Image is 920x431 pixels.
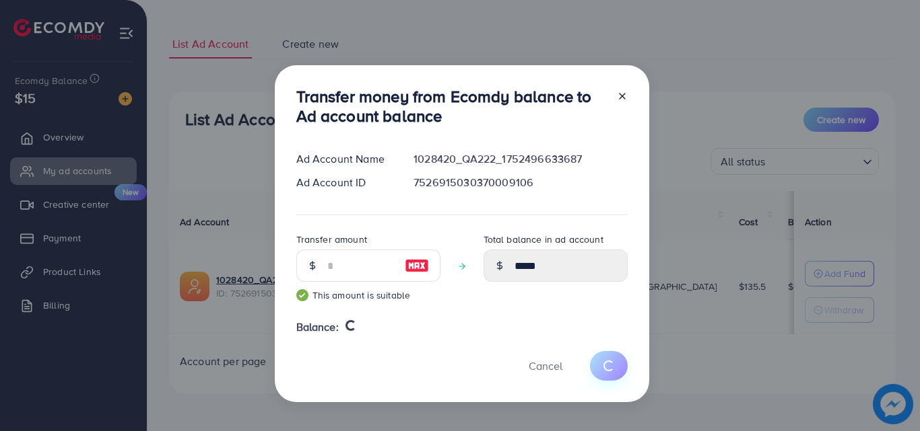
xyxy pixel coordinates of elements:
label: Transfer amount [296,233,367,246]
div: Ad Account ID [286,175,403,190]
span: Cancel [529,358,562,373]
small: This amount is suitable [296,288,440,302]
label: Total balance in ad account [484,233,603,246]
img: guide [296,289,308,301]
span: Balance: [296,319,339,335]
div: Ad Account Name [286,151,403,167]
div: 1028420_QA222_1752496633687 [403,151,638,167]
button: Cancel [512,351,579,380]
h3: Transfer money from Ecomdy balance to Ad account balance [296,87,606,126]
div: 7526915030370009106 [403,175,638,190]
img: image [405,258,429,274]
